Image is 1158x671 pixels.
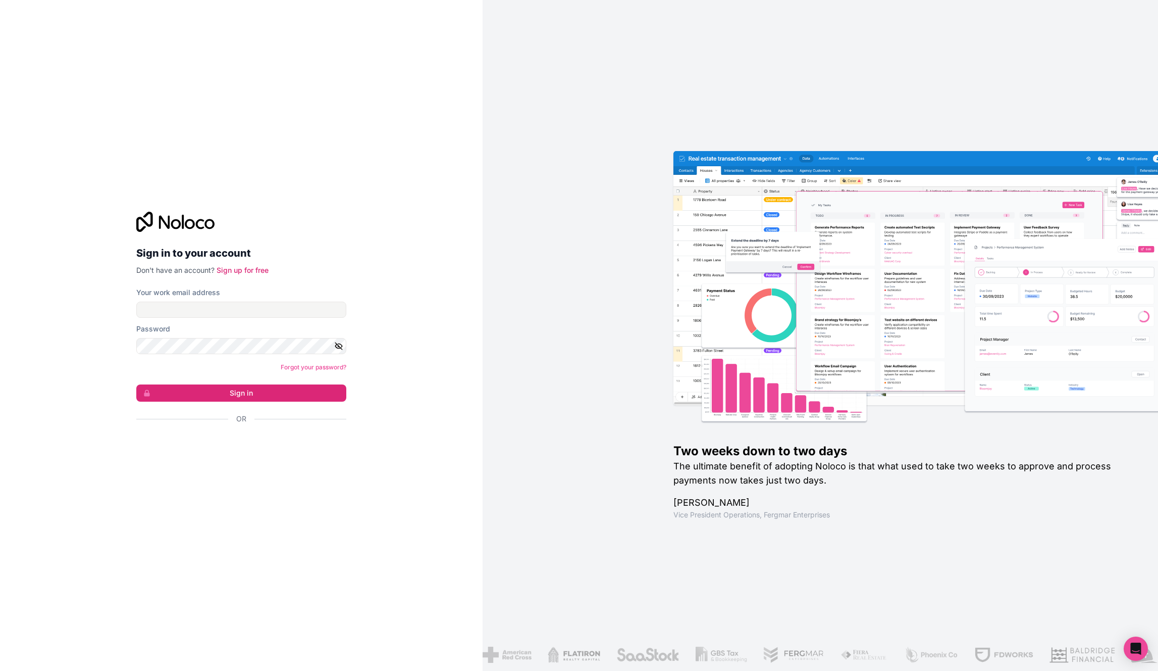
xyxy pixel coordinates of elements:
label: Password [136,324,170,334]
img: /assets/fiera-fwj2N5v4.png [840,647,888,663]
input: Email address [136,302,346,318]
label: Your work email address [136,287,220,298]
h1: Vice President Operations , Fergmar Enterprises [673,510,1126,520]
img: /assets/fdworks-Bi04fVtw.png [974,647,1033,663]
input: Password [136,338,346,354]
img: /assets/saastock-C6Zbiodz.png [616,647,680,663]
h2: Sign in to your account [136,244,346,262]
span: Don't have an account? [136,266,215,274]
h2: The ultimate benefit of adopting Noloco is that what used to take two weeks to approve and proces... [673,459,1126,488]
img: /assets/phoenix-BREaitsQ.png [904,647,959,663]
img: /assets/gbstax-C-GtDUiK.png [696,647,747,663]
h1: [PERSON_NAME] [673,496,1126,510]
img: /assets/fergmar-CudnrXN5.png [763,647,825,663]
span: Or [236,414,246,424]
img: /assets/flatiron-C8eUkumj.png [548,647,600,663]
a: Sign up for free [217,266,269,274]
img: /assets/american-red-cross-BAupjrZR.png [483,647,532,663]
h1: Two weeks down to two days [673,443,1126,459]
img: /assets/baldridge-DxmPIwAm.png [1049,647,1115,663]
a: Forgot your password? [281,363,346,371]
button: Sign in [136,385,346,402]
div: Open Intercom Messenger [1124,637,1148,661]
